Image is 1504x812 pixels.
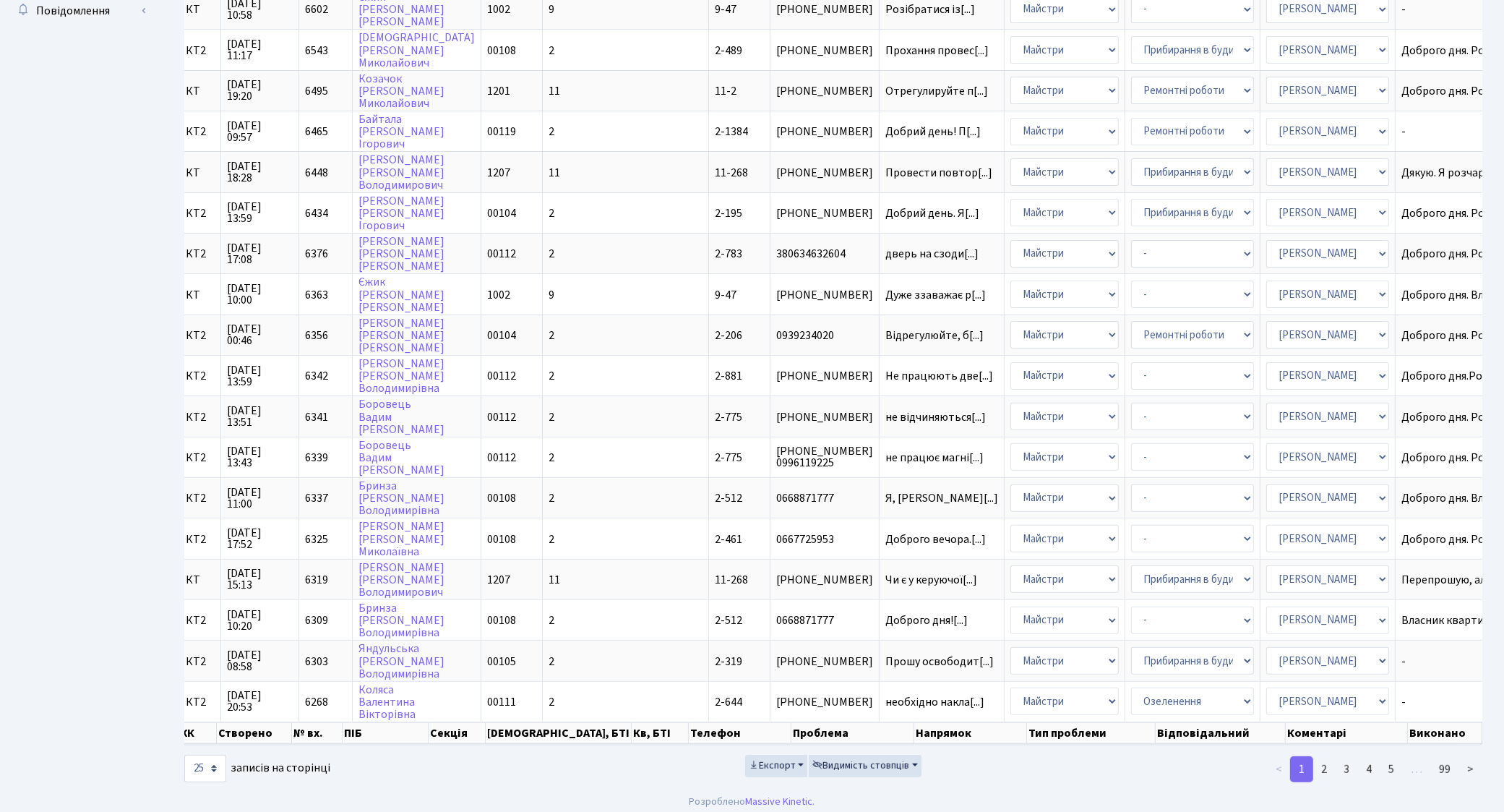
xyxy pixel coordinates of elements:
[776,445,873,469] span: [PHONE_NUMBER] 0996119225
[885,205,979,221] span: Добрий день. Я[...]
[227,445,293,469] span: [DATE] 13:43
[227,323,293,346] span: [DATE] 00:46
[885,83,988,99] span: Отрегулируйте п[...]
[358,234,444,274] a: [PERSON_NAME][PERSON_NAME][PERSON_NAME]
[689,794,815,810] div: Розроблено .
[1401,83,1499,99] span: Доброго дня. Ро[...]
[549,490,554,506] span: 2
[715,205,742,221] span: 2-195
[358,600,444,641] a: Бринза[PERSON_NAME]Володимирівна
[227,405,293,428] span: [DATE] 13:51
[487,124,516,140] span: 00119
[358,315,444,356] a: [PERSON_NAME][PERSON_NAME][PERSON_NAME]
[1380,756,1403,782] a: 5
[632,722,689,744] th: Кв, БТІ
[1401,531,1499,547] span: Доброго дня. Ро[...]
[549,654,554,670] span: 2
[885,450,984,466] span: не працює магні[...]
[227,364,293,388] span: [DATE] 13:59
[885,654,994,670] span: Прошу освободит[...]
[776,492,873,504] span: 0668871777
[715,287,736,303] span: 9-47
[549,287,554,303] span: 9
[358,193,444,234] a: [PERSON_NAME][PERSON_NAME]Ігорович
[292,722,343,744] th: № вх.
[776,534,873,545] span: 0667725953
[358,30,475,71] a: [DEMOGRAPHIC_DATA][PERSON_NAME]Миколайович
[305,43,328,59] span: 6543
[1286,722,1409,744] th: Коментарі
[715,409,742,425] span: 2-775
[186,289,215,301] span: КТ
[227,161,293,184] span: [DATE] 18:28
[549,328,554,343] span: 2
[776,85,873,97] span: [PHONE_NUMBER]
[885,165,992,181] span: Провести повтор[...]
[1408,722,1482,744] th: Виконано
[305,368,328,384] span: 6342
[1430,756,1459,782] a: 99
[715,654,742,670] span: 2-319
[776,656,873,667] span: [PHONE_NUMBER]
[715,165,748,181] span: 11-268
[305,490,328,506] span: 6337
[776,248,873,260] span: 380634632604
[186,248,215,260] span: КТ2
[776,411,873,423] span: [PHONE_NUMBER]
[1027,722,1155,744] th: Тип проблеми
[715,124,748,140] span: 2-1384
[1401,287,1498,303] span: Доброго дня. Вл[...]
[487,83,510,99] span: 1201
[358,397,444,437] a: БоровецьВадим[PERSON_NAME]
[358,153,444,193] a: [PERSON_NAME][PERSON_NAME]Володимирович
[305,328,328,343] span: 6356
[487,328,516,343] span: 00104
[186,208,215,219] span: КТ2
[885,124,981,140] span: Добрий день! П[...]
[429,722,486,744] th: Секція
[776,45,873,56] span: [PHONE_NUMBER]
[186,656,215,667] span: КТ2
[776,574,873,586] span: [PHONE_NUMBER]
[1401,490,1498,506] span: Доброго дня. Вл[...]
[305,1,328,17] span: 6602
[227,487,293,510] span: [DATE] 11:00
[217,722,292,744] th: Створено
[227,283,293,306] span: [DATE] 10:00
[305,83,328,99] span: 6495
[184,755,330,782] label: записів на сторінці
[1312,756,1336,782] a: 2
[715,612,742,628] span: 2-512
[305,531,328,547] span: 6325
[776,696,873,708] span: [PHONE_NUMBER]
[776,126,873,137] span: [PHONE_NUMBER]
[715,246,742,262] span: 2-783
[186,574,215,586] span: КТ
[549,1,554,17] span: 9
[487,531,516,547] span: 00108
[487,409,516,425] span: 00112
[186,696,215,708] span: КТ2
[227,201,293,224] span: [DATE] 13:59
[176,722,217,744] th: ЖК
[1401,43,1499,59] span: Доброго дня. Ро[...]
[487,450,516,466] span: 00112
[715,450,742,466] span: 2-775
[689,722,791,744] th: Телефон
[487,694,516,710] span: 00111
[305,612,328,628] span: 6309
[486,722,632,744] th: [DEMOGRAPHIC_DATA], БТІ
[809,755,921,777] button: Видимість стовпців
[776,330,873,341] span: 0939234020
[1357,756,1380,782] a: 4
[305,409,328,425] span: 6341
[791,722,914,744] th: Проблема
[776,4,873,15] span: [PHONE_NUMBER]
[885,490,998,506] span: Я, [PERSON_NAME][...]
[1156,722,1286,744] th: Відповідальний
[487,490,516,506] span: 00108
[1290,756,1313,782] a: 1
[186,411,215,423] span: КТ2
[186,492,215,504] span: КТ2
[1458,756,1482,782] a: >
